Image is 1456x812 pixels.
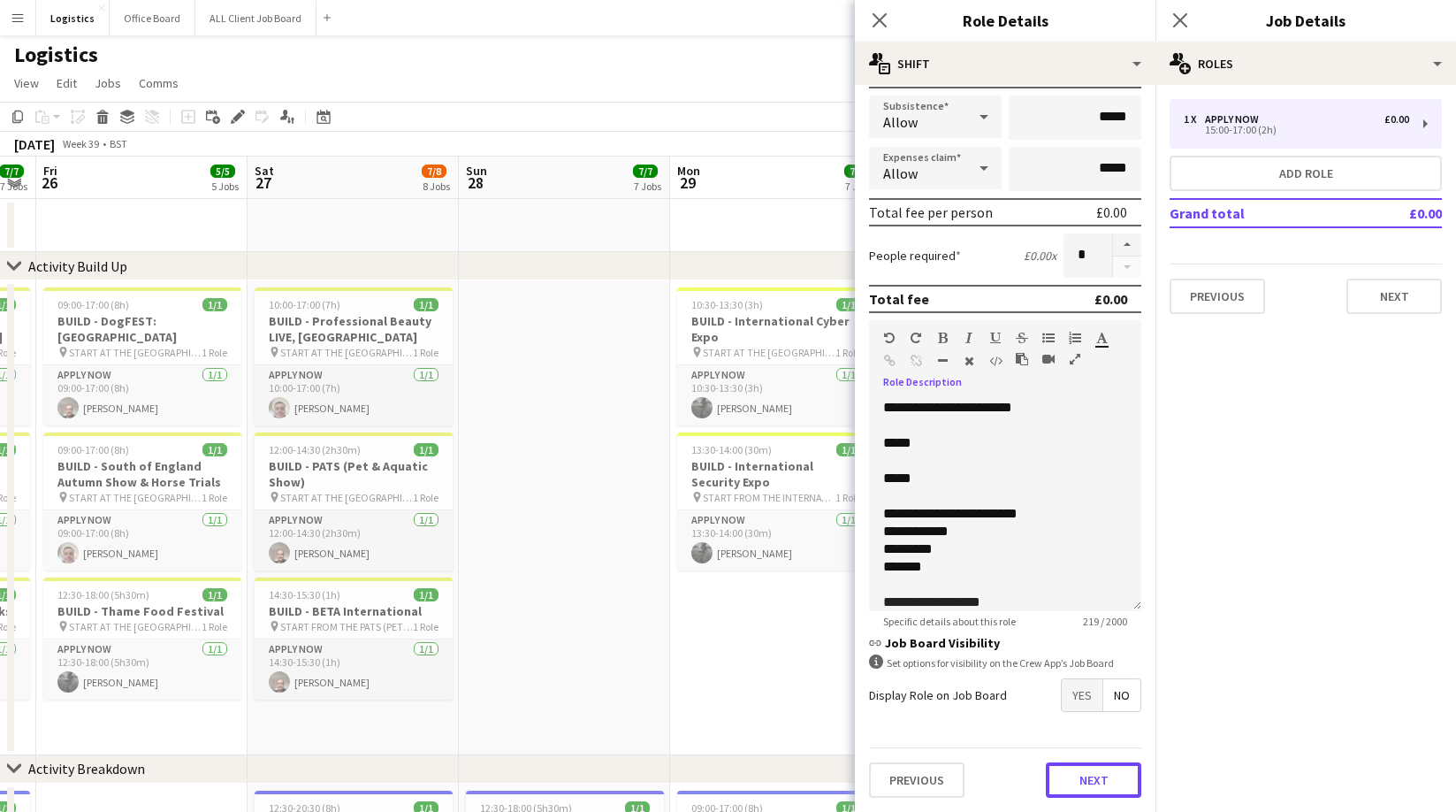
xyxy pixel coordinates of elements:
button: Ordered List [1069,331,1081,345]
span: 13:30-14:00 (30m) [691,443,772,456]
app-job-card: 13:30-14:00 (30m)1/1BUILD - International Security Expo START FROM THE INTERNATIONAL CYBER EXPO, ... [677,433,875,571]
app-card-role: APPLY NOW1/109:00-17:00 (8h)[PERSON_NAME] [43,365,241,425]
span: 09:00-17:00 (8h) [57,443,129,456]
span: Sat [255,163,274,179]
span: 1/1 [414,443,438,456]
h3: BUILD - International Cyber Expo [677,313,875,345]
a: Jobs [88,72,128,95]
button: Clear Formatting [963,354,975,368]
button: Next [1346,279,1442,314]
span: 1 Role [202,620,227,633]
span: 5/5 [210,165,235,178]
span: 1 Role [413,346,438,359]
app-job-card: 10:30-13:30 (3h)1/1BUILD - International Cyber Expo START AT THE [GEOGRAPHIC_DATA]1 RoleAPPLY NOW... [677,287,875,425]
button: HTML Code [989,354,1002,368]
h3: BUILD - DogFEST: [GEOGRAPHIC_DATA] [43,313,241,345]
app-card-role: APPLY NOW1/112:30-18:00 (5h30m)[PERSON_NAME] [43,640,241,700]
h3: Job Details [1155,9,1456,32]
span: Jobs [95,75,121,91]
button: Undo [883,331,896,345]
span: 1 Role [202,346,227,359]
app-card-role: APPLY NOW1/114:30-15:30 (1h)[PERSON_NAME] [255,640,453,700]
span: 29 [675,172,700,193]
span: START AT THE [GEOGRAPHIC_DATA] [69,491,202,504]
h3: Job Board Visibility [869,635,1141,651]
div: 5 Jobs [211,180,239,193]
label: People required [869,248,961,264]
span: 1 Role [413,620,438,633]
div: Set options for visibility on the Crew App’s Job Board [869,655,1141,671]
button: Increase [1113,234,1141,257]
span: START AT THE [GEOGRAPHIC_DATA] [280,346,413,359]
button: Paste as plain text [1016,352,1028,366]
button: Logistics [36,1,110,35]
div: Activity Breakdown [28,760,145,778]
td: Grand total [1170,199,1358,227]
div: Total fee [869,290,929,308]
button: Next [1046,762,1141,798]
div: 7 Jobs [634,180,661,193]
div: 15:00-17:00 (2h) [1184,126,1409,134]
span: 1/1 [836,443,861,456]
span: 7/7 [844,165,869,178]
span: START FROM THE INTERNATIONAL CYBER EXPO, [GEOGRAPHIC_DATA] [703,491,835,504]
button: Insert video [1042,352,1055,366]
div: £0.00 [1094,290,1127,308]
div: £0.00 x [1024,248,1056,264]
span: 7/7 [633,165,658,178]
app-job-card: 12:30-18:00 (5h30m)1/1BUILD - Thame Food Festival START AT THE [GEOGRAPHIC_DATA]1 RoleAPPLY NOW1/... [43,578,241,700]
app-card-role: APPLY NOW1/112:00-14:30 (2h30m)[PERSON_NAME] [255,510,453,571]
button: Bold [936,331,949,345]
span: Week 39 [58,137,103,150]
span: 1/1 [202,298,227,311]
h3: BUILD - South of England Autumn Show & Horse Trials [43,458,241,490]
button: Fullscreen [1069,352,1081,366]
span: 26 [41,172,57,193]
span: 1/1 [836,298,861,311]
h3: BUILD - Thame Food Festival [43,603,241,619]
div: 14:30-15:30 (1h)1/1BUILD - BETA International START FROM THE PATS (PETS & AQUATIC) SHOW1 RoleAPPL... [255,578,453,700]
div: 12:00-14:30 (2h30m)1/1BUILD - PATS (Pet & Aquatic Show) START AT THE [GEOGRAPHIC_DATA]1 RoleAPPLY... [255,433,453,571]
span: 1 Role [835,491,861,504]
button: Previous [1170,279,1265,314]
div: 1 x [1184,113,1205,126]
button: Redo [910,331,922,345]
span: 1 Role [202,491,227,504]
span: 12:30-18:00 (5h30m) [57,588,149,601]
h3: Role Details [855,9,1155,32]
span: 1/1 [414,588,438,601]
h3: BUILD - International Security Expo [677,458,875,490]
span: START AT THE [GEOGRAPHIC_DATA] [703,346,835,359]
span: START FROM THE PATS (PETS & AQUATIC) SHOW [280,620,413,633]
span: 14:30-15:30 (1h) [269,588,340,601]
span: Sun [466,163,487,179]
div: APPLY NOW [1205,113,1266,126]
span: 1/1 [202,443,227,456]
span: 10:30-13:30 (3h) [691,298,763,311]
span: Allow [883,113,918,131]
span: 27 [252,172,274,193]
button: Text Color [1095,331,1108,345]
span: START AT THE [GEOGRAPHIC_DATA] [280,491,413,504]
span: 09:00-17:00 (8h) [57,298,129,311]
app-job-card: 09:00-17:00 (8h)1/1BUILD - South of England Autumn Show & Horse Trials START AT THE [GEOGRAPHIC_D... [43,433,241,571]
h3: BUILD - PATS (Pet & Aquatic Show) [255,458,453,490]
span: 10:00-17:00 (7h) [269,298,340,311]
button: Italic [963,331,975,345]
div: Activity Build Up [28,257,127,275]
app-card-role: APPLY NOW1/113:30-14:00 (30m)[PERSON_NAME] [677,510,875,571]
button: Underline [989,331,1002,345]
span: START AT THE [GEOGRAPHIC_DATA] [69,346,202,359]
span: 1/1 [202,588,227,601]
app-card-role: APPLY NOW1/110:00-17:00 (7h)[PERSON_NAME] [255,365,453,425]
span: Mon [677,163,700,179]
span: View [14,75,39,91]
h1: Logistics [14,42,98,68]
span: Fri [43,163,57,179]
span: 219 / 2000 [1069,615,1141,628]
h3: BUILD - Professional Beauty LIVE, [GEOGRAPHIC_DATA] [255,313,453,345]
app-card-role: APPLY NOW1/109:00-17:00 (8h)[PERSON_NAME] [43,510,241,571]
